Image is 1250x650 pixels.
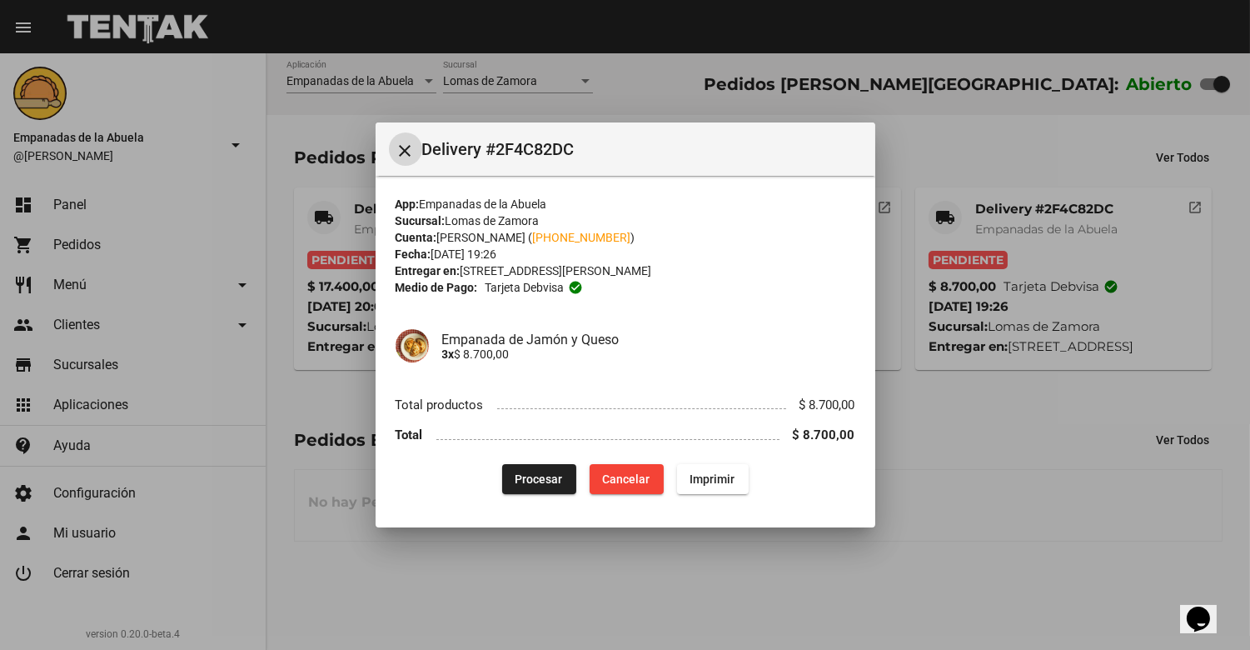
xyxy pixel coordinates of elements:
[396,389,855,420] li: Total productos $ 8.700,00
[442,332,855,347] h4: Empanada de Jamón y Queso
[677,464,749,494] button: Imprimir
[396,196,855,212] div: Empanadas de la Abuela
[690,472,735,486] span: Imprimir
[568,280,583,295] mat-icon: check_circle
[485,279,564,296] span: Tarjeta debvisa
[422,136,862,162] span: Delivery #2F4C82DC
[396,279,478,296] strong: Medio de Pago:
[396,246,855,262] div: [DATE] 19:26
[396,231,437,244] strong: Cuenta:
[442,347,855,361] p: $ 8.700,00
[442,347,455,361] b: 3x
[396,420,855,451] li: Total $ 8.700,00
[396,262,855,279] div: [STREET_ADDRESS][PERSON_NAME]
[396,329,429,362] img: 72c15bfb-ac41-4ae4-a4f2-82349035ab42.jpg
[396,264,461,277] strong: Entregar en:
[396,247,431,261] strong: Fecha:
[396,214,446,227] strong: Sucursal:
[1180,583,1233,633] iframe: chat widget
[502,464,576,494] button: Procesar
[590,464,664,494] button: Cancelar
[396,141,416,161] mat-icon: Cerrar
[396,229,855,246] div: [PERSON_NAME] ( )
[396,197,420,211] strong: App:
[533,231,631,244] a: [PHONE_NUMBER]
[515,472,563,486] span: Procesar
[389,132,422,166] button: Cerrar
[396,212,855,229] div: Lomas de Zamora
[603,472,650,486] span: Cancelar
